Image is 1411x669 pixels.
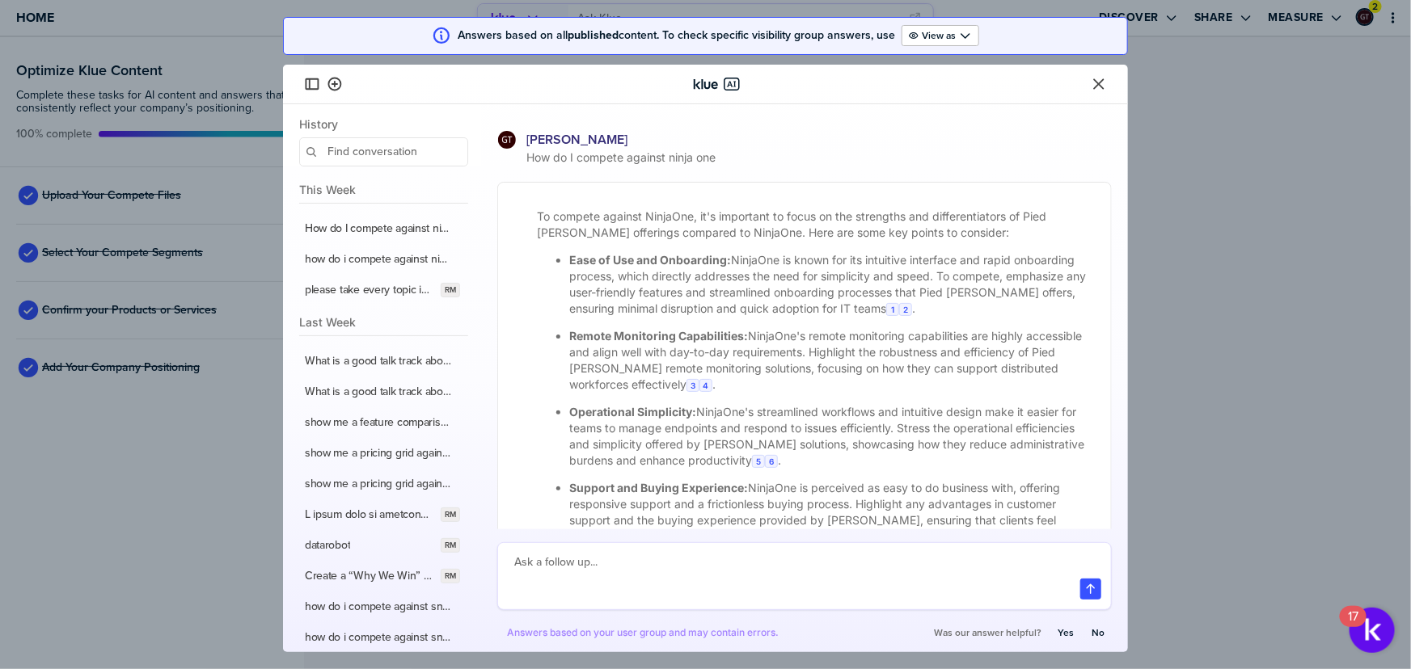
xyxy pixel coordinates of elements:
[305,600,454,614] label: how do i compete against snowflake
[497,130,517,149] div: Graham Tutti
[294,244,471,275] button: how do i compete against ninja one
[569,253,731,267] strong: Ease of Use and Onboarding:
[294,377,471,407] button: What is a good talk track about our biggest strength?
[294,346,471,377] button: What is a good talk track about our biggest strength?
[445,508,456,521] span: RM
[445,570,456,583] span: RM
[569,404,1092,469] p: NinjaOne's streamlined workflows and intuitive design make it easier for teams to manage endpoint...
[569,328,1092,393] p: NinjaOne's remote monitoring capabilities are highly accessible and align well with day-to-day re...
[903,305,908,314] span: 2
[445,284,456,297] span: RM
[1092,626,1105,639] label: No
[305,538,350,553] label: datarobot
[305,415,454,430] label: show me a feature comparison against our biggest competitors
[305,385,454,399] label: What is a good talk track about our biggest strength?
[523,149,1112,166] span: How do I compete against ninja one
[1348,616,1358,637] div: 17
[294,469,471,499] button: show me a pricing grid against our biggest competitors
[294,213,471,244] button: How do I compete against ninja one
[299,117,468,131] span: History
[922,29,956,42] label: View as
[305,630,454,645] label: how do i compete against snowflake
[294,530,471,561] button: datarobotRM
[305,569,434,583] label: Create a “Why We Win” card against Snowflake with at least 4 winning points. For each of the 4 “W...
[305,252,454,267] label: how do i compete against ninja one
[703,381,709,390] span: 4
[526,132,627,148] span: [PERSON_NAME]
[1058,626,1074,639] label: Yes
[1050,622,1081,643] button: Yes
[299,137,468,166] input: Find conversation
[569,252,1092,317] p: NinjaOne is known for its intuitive interface and rapid onboarding process, which directly addres...
[294,499,471,530] button: L ipsum dolo si ametconsec adi ELITSED doeiu temp in utlab etdolore ma aliqua. Enimad minimve qui...
[756,457,761,466] span: 5
[445,539,456,552] span: RM
[294,622,471,653] button: how do i compete against snowflake
[305,507,434,522] label: L ipsum dolo si ametconsec adi ELITSED doeiu temp in utlab etdolore ma aliqua. Enimad minimve qui...
[294,561,471,591] button: Create a “Why We Win” card against Snowflake with at least 4 winning points. For each of the 4 “W...
[569,481,748,494] strong: Support and Buying Experience:
[507,626,779,639] span: Answers based on your user group and may contain errors.
[537,208,1092,241] p: To compete against NinjaOne, it's important to focus on the strengths and differentiators of Pied...
[891,305,894,314] span: 1
[305,283,434,297] label: please take every topic in the abridge battlecard and create one long card here that I can then c...
[1084,622,1112,643] button: No
[568,27,619,44] strong: published
[902,25,979,46] button: Open Drop
[299,315,468,329] span: Last Week
[458,29,895,42] span: Answers based on all content. To check specific visibility group answers, use
[294,438,471,469] button: show me a pricing grid against our biggest competitors
[305,446,454,461] label: show me a pricing grid against our biggest competitors
[569,329,748,343] strong: Remote Monitoring Capabilities:
[1089,74,1109,94] button: Close
[305,354,454,368] label: What is a good talk track about our biggest strength?
[294,275,471,305] button: please take every topic in the abridge battlecard and create one long card here that I can then c...
[769,457,774,466] span: 6
[305,477,454,491] label: show me a pricing grid against our biggest competitors
[691,381,695,390] span: 3
[294,407,471,438] button: show me a feature comparison against our biggest competitors
[294,591,471,622] button: how do i compete against snowflake
[934,626,1041,639] span: Was our answer helpful?
[305,221,454,236] label: How do I compete against ninja one
[569,405,696,419] strong: Operational Simplicity:
[498,131,516,149] img: ee1355cada6433fc92aa15fbfe4afd43-sml.png
[569,480,1092,545] p: NinjaOne is perceived as easy to do business with, offering responsive support and a frictionless...
[299,183,468,196] span: This Week
[1350,608,1395,653] button: Open Resource Center, 17 new notifications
